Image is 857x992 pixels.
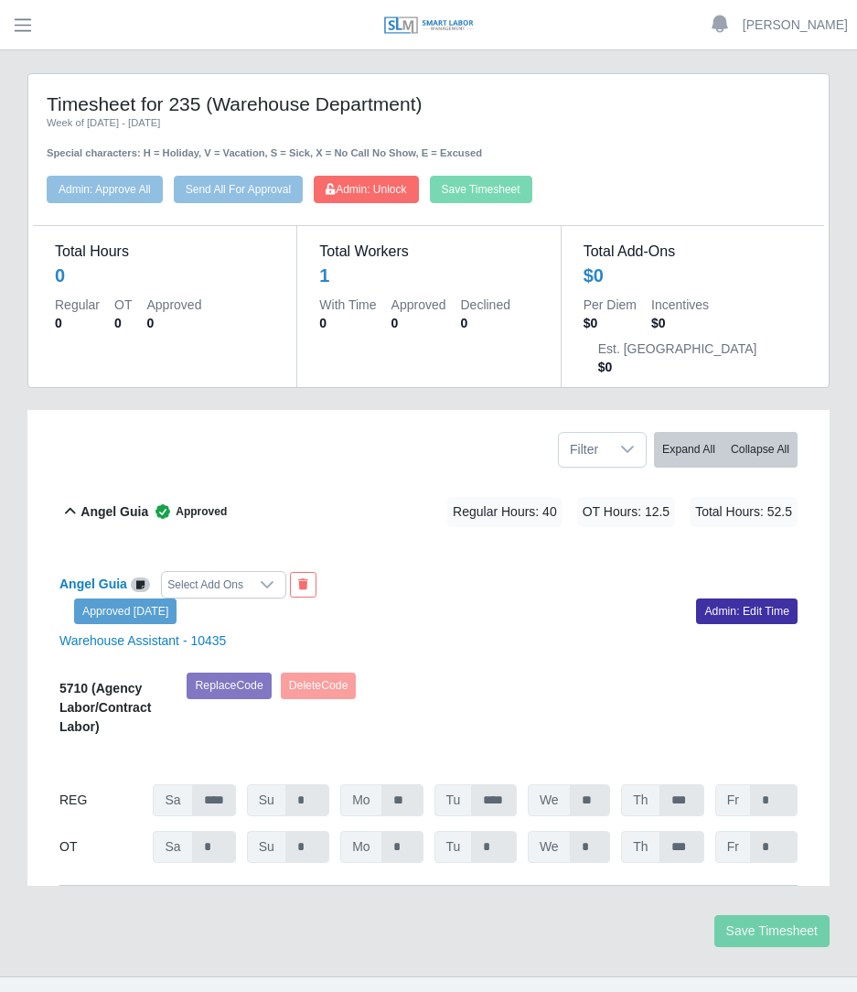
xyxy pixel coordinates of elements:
a: View/Edit Notes [131,577,151,591]
dt: Declined [461,296,510,314]
dt: Incentives [651,296,709,314]
dt: Approved [391,296,446,314]
dd: $0 [598,358,757,376]
button: Save Timesheet [714,915,830,947]
div: Select Add Ons [162,572,249,598]
button: DeleteCode [281,673,357,698]
div: OT [59,831,142,863]
span: Th [621,831,659,863]
span: Sa [153,831,192,863]
dd: 0 [146,314,201,332]
div: bulk actions [654,432,798,468]
button: Expand All [654,432,723,468]
img: SLM Logo [383,16,475,36]
div: Special characters: H = Holiday, V = Vacation, S = Sick, X = No Call No Show, E = Excused [47,131,810,161]
a: Approved [DATE] [74,598,177,624]
button: End Worker & Remove from the Timesheet [290,572,316,598]
a: Angel Guia [59,577,127,591]
button: Admin: Unlock [314,176,418,203]
button: Admin: Approve All [47,176,163,203]
dd: $0 [584,314,637,332]
span: Su [247,784,286,816]
b: 5710 (Agency Labor/Contract Labor) [59,681,151,734]
div: 0 [55,263,274,288]
span: Approved [148,502,227,521]
span: Regular Hours: 40 [447,497,562,527]
button: Send All For Approval [174,176,303,203]
div: 1 [319,263,538,288]
dd: 0 [114,314,132,332]
b: Angel Guia [80,502,148,522]
div: Week of [DATE] - [DATE] [47,115,810,131]
span: Mo [340,831,381,863]
span: We [528,784,571,816]
a: [PERSON_NAME] [743,16,848,35]
span: Fr [715,831,751,863]
div: REG [59,784,142,816]
span: OT Hours: 12.5 [577,497,675,527]
span: Admin: Unlock [326,183,406,196]
span: Mo [340,784,381,816]
a: Warehouse Assistant - 10435 [59,633,226,648]
button: ReplaceCode [187,673,271,698]
span: Fr [715,784,751,816]
dd: 0 [461,314,510,332]
span: Th [621,784,659,816]
a: Admin: Edit Time [696,598,798,624]
dt: Regular [55,296,100,314]
span: We [528,831,571,863]
button: Angel Guia Approved Regular Hours: 40 OT Hours: 12.5 Total Hours: 52.5 [59,475,798,549]
button: Save Timesheet [430,176,532,203]
dt: Total Workers [319,241,538,263]
button: Collapse All [723,432,798,468]
dd: $0 [651,314,709,332]
span: Filter [559,433,609,467]
span: Total Hours: 52.5 [690,497,798,527]
div: $0 [584,263,802,288]
dt: Approved [146,296,201,314]
dd: 0 [391,314,446,332]
dd: 0 [55,314,100,332]
dt: Total Hours [55,241,274,263]
span: Tu [434,784,473,816]
dt: Per Diem [584,296,637,314]
dt: Est. [GEOGRAPHIC_DATA] [598,340,757,358]
span: Sa [153,784,192,816]
h4: Timesheet for 235 (Warehouse Department) [47,92,810,115]
span: Tu [434,831,473,863]
dt: With Time [319,296,376,314]
dd: 0 [319,314,376,332]
dt: Total Add-Ons [584,241,802,263]
span: Su [247,831,286,863]
dt: OT [114,296,132,314]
